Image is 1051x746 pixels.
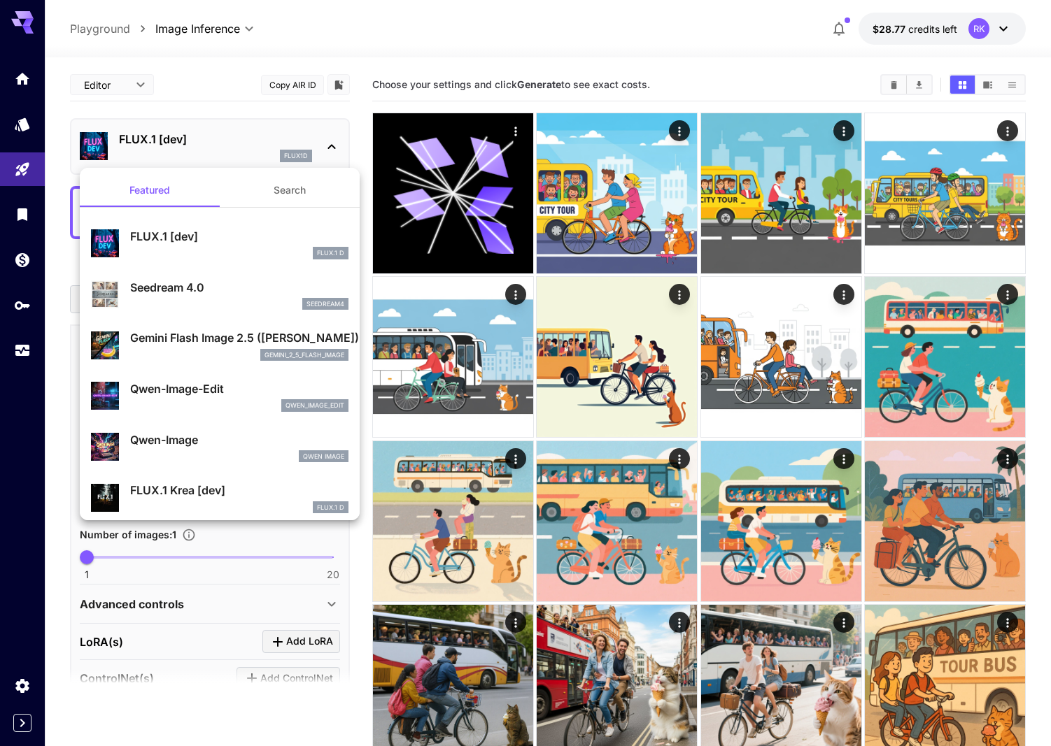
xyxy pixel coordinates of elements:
p: seedream4 [306,299,344,309]
p: FLUX.1 [dev] [130,228,348,245]
div: Qwen-Image-Editqwen_image_edit [91,375,348,417]
p: gemini_2_5_flash_image [264,350,344,360]
p: FLUX.1 D [317,248,344,258]
button: Search [220,173,360,207]
div: Qwen-ImageQwen Image [91,426,348,468]
div: Seedream 4.0seedream4 [91,273,348,316]
div: FLUX.1 [dev]FLUX.1 D [91,222,348,265]
p: FLUX.1 Krea [dev] [130,482,348,498]
div: Gemini Flash Image 2.5 ([PERSON_NAME])gemini_2_5_flash_image [91,324,348,366]
p: Qwen-Image [130,431,348,448]
p: Gemini Flash Image 2.5 ([PERSON_NAME]) [130,329,348,346]
p: Qwen Image [303,452,344,461]
p: qwen_image_edit [285,401,344,410]
p: Seedream 4.0 [130,279,348,296]
button: Featured [80,173,220,207]
p: FLUX.1 D [317,503,344,512]
p: Qwen-Image-Edit [130,380,348,397]
div: FLUX.1 Krea [dev]FLUX.1 D [91,476,348,519]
